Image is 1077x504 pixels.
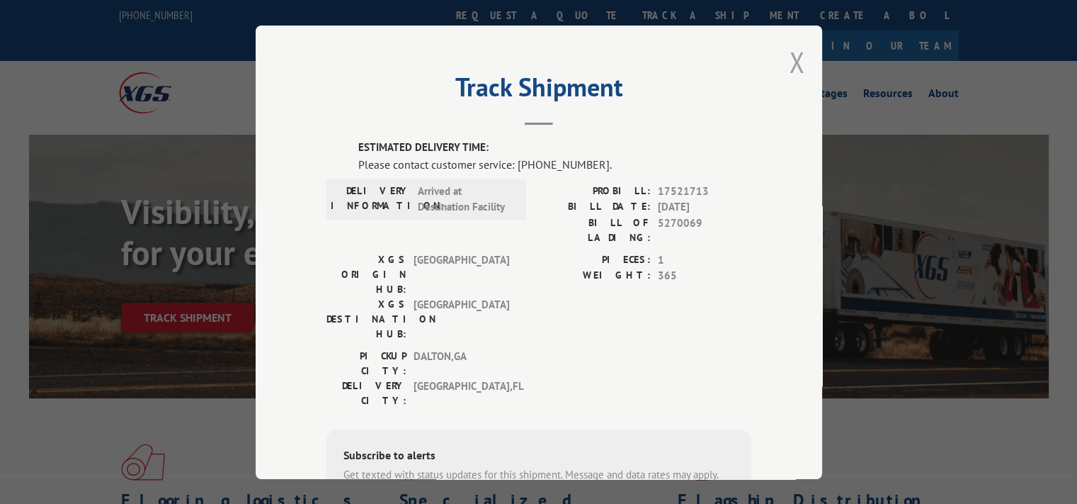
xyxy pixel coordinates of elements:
button: Close modal [789,43,804,81]
label: ESTIMATED DELIVERY TIME: [358,140,751,156]
label: XGS DESTINATION HUB: [326,296,406,341]
label: PICKUP CITY: [326,348,406,378]
label: XGS ORIGIN HUB: [326,252,406,296]
span: 5270069 [658,215,751,245]
div: Subscribe to alerts [343,446,734,466]
span: 17521713 [658,183,751,199]
label: DELIVERY INFORMATION: [331,183,411,215]
label: BILL DATE: [539,199,651,215]
span: [GEOGRAPHIC_DATA] [414,296,509,341]
label: PIECES: [539,252,651,268]
div: Please contact customer service: [PHONE_NUMBER]. [358,155,751,172]
span: 1 [658,252,751,268]
span: [GEOGRAPHIC_DATA] [414,252,509,296]
label: WEIGHT: [539,268,651,284]
label: DELIVERY CITY: [326,378,406,408]
label: BILL OF LADING: [539,215,651,245]
label: PROBILL: [539,183,651,199]
span: [DATE] [658,199,751,215]
h2: Track Shipment [326,77,751,104]
span: DALTON , GA [414,348,509,378]
span: [GEOGRAPHIC_DATA] , FL [414,378,509,408]
span: 365 [658,268,751,284]
div: Get texted with status updates for this shipment. Message and data rates may apply. Message frequ... [343,466,734,498]
span: Arrived at Destination Facility [418,183,513,215]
